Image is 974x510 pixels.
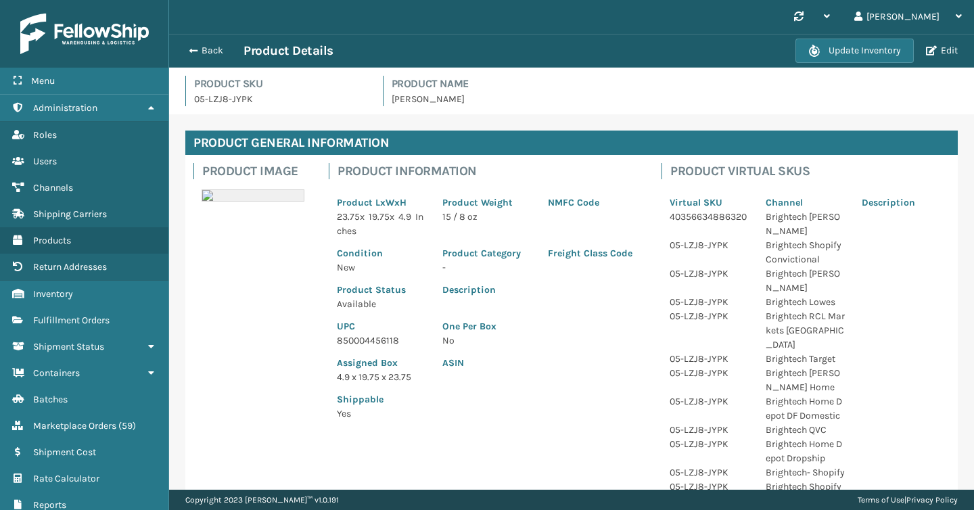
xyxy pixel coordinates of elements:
h4: Product Virtual SKUs [670,163,950,179]
p: Brightech- Shopify [766,465,845,480]
p: Channel [766,195,845,210]
div: | [858,490,958,510]
span: Inventory [33,288,73,300]
span: Channels [33,182,73,193]
p: Brightech Home Depot DF Domestic [766,394,845,423]
p: 40356634886320 [670,210,749,224]
h4: Product Image [202,163,312,179]
p: Assigned Box [337,356,426,370]
p: [PERSON_NAME] [392,92,958,106]
span: Rate Calculator [33,473,99,484]
img: logo [20,14,149,54]
button: Update Inventory [795,39,914,63]
span: Batches [33,394,68,405]
p: NMFC Code [548,195,637,210]
p: 05-LZJ8-JYPK [670,309,749,323]
p: Product Status [337,283,426,297]
p: Brightech Lowes [766,295,845,309]
p: 05-LZJ8-JYPK [670,423,749,437]
span: 19.75 x [369,211,394,223]
h3: Product Details [243,43,333,59]
span: Shipment Cost [33,446,96,458]
span: 23.75 x [337,211,365,223]
p: Description [862,195,942,210]
h4: Product Information [338,163,645,179]
span: Return Addresses [33,261,107,273]
span: Products [33,235,71,246]
p: Freight Class Code [548,246,637,260]
p: 4.9 x 19.75 x 23.75 [337,370,426,384]
p: 05-LZJ8-JYPK [670,366,749,380]
p: Copyright 2023 [PERSON_NAME]™ v 1.0.191 [185,490,339,510]
p: 850004456118 [337,333,426,348]
p: Available [337,297,426,311]
p: Yes [337,407,426,421]
p: 05-LZJ8-JYPK [670,238,749,252]
p: Brightech Target [766,352,845,366]
p: 05-LZJ8-JYPK [670,295,749,309]
p: 05-LZJ8-JYPK [670,352,749,366]
p: Virtual SKU [670,195,749,210]
button: Edit [922,45,962,57]
h4: Product SKU [194,76,367,92]
span: ( 59 ) [118,420,136,432]
img: 51104088640_40f294f443_o-scaled-700x700.jpg [202,189,304,202]
span: Shipment Status [33,341,104,352]
p: 05-LZJ8-JYPK [670,437,749,451]
span: Menu [31,75,55,87]
p: 05-LZJ8-JYPK [194,92,367,106]
a: Privacy Policy [906,495,958,505]
p: New [337,260,426,275]
span: 4.9 [398,211,411,223]
p: ASIN [442,356,637,370]
p: Brightech Home Depot Dropship [766,437,845,465]
p: Brightech [PERSON_NAME] [766,210,845,238]
span: 15 / 8 oz [442,211,478,223]
p: Product LxWxH [337,195,426,210]
p: Brightech Shopify Throne [766,480,845,508]
a: Terms of Use [858,495,904,505]
p: Brightech [PERSON_NAME] Home [766,366,845,394]
p: Brightech [PERSON_NAME] [766,266,845,295]
span: Fulfillment Orders [33,315,110,326]
p: Product Weight [442,195,532,210]
p: Product Category [442,246,532,260]
button: Back [181,45,243,57]
span: Administration [33,102,97,114]
p: 05-LZJ8-JYPK [670,480,749,494]
p: - [442,260,532,275]
h4: Product Name [392,76,958,92]
p: Brightech Shopify Convictional [766,238,845,266]
span: Users [33,156,57,167]
p: One Per Box [442,319,637,333]
p: 05-LZJ8-JYPK [670,465,749,480]
p: Condition [337,246,426,260]
span: Marketplace Orders [33,420,116,432]
p: Description [442,283,637,297]
p: 05-LZJ8-JYPK [670,266,749,281]
h4: Product General Information [185,131,958,155]
p: Brightech QVC [766,423,845,437]
span: Containers [33,367,80,379]
p: No [442,333,637,348]
p: 05-LZJ8-JYPK [670,394,749,409]
span: Roles [33,129,57,141]
p: UPC [337,319,426,333]
p: Shippable [337,392,426,407]
span: Shipping Carriers [33,208,107,220]
p: Brightech RCL Markets [GEOGRAPHIC_DATA] [766,309,845,352]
